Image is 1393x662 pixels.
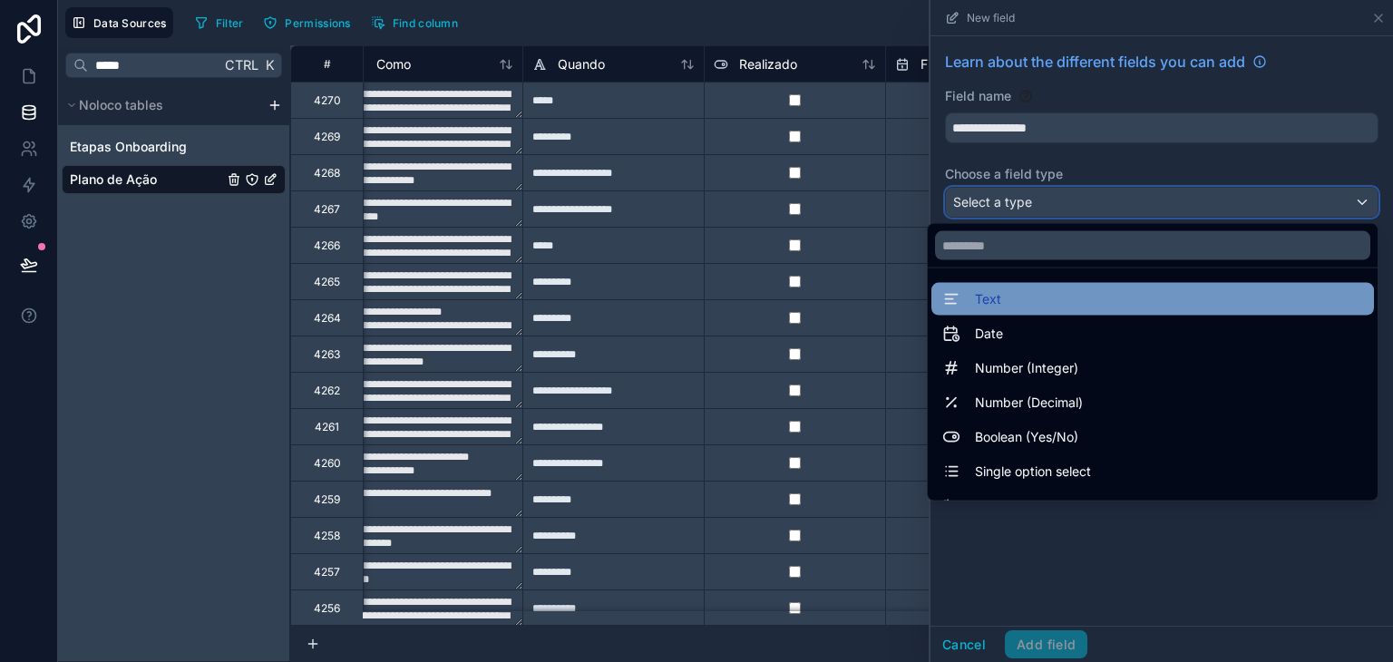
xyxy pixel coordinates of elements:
[975,323,1003,345] span: Date
[305,57,349,71] div: #
[314,529,340,543] div: 4258
[314,130,340,144] div: 4269
[314,456,341,471] div: 4260
[314,347,340,362] div: 4263
[314,565,340,579] div: 4257
[975,357,1078,379] span: Number (Integer)
[558,55,605,73] span: Quando
[257,9,356,36] button: Permissions
[315,420,339,434] div: 4261
[739,55,797,73] span: Realizado
[223,54,260,76] span: Ctrl
[314,202,340,217] div: 4267
[188,9,250,36] button: Filter
[285,16,350,30] span: Permissions
[314,384,340,398] div: 4262
[257,9,364,36] a: Permissions
[975,461,1091,482] span: Single option select
[975,288,1001,310] span: Text
[93,16,167,30] span: Data Sources
[921,55,948,73] span: Final
[314,492,340,507] div: 4259
[975,495,1102,517] span: Multiple option select
[376,55,411,73] span: Como
[314,166,340,180] div: 4268
[65,7,173,38] button: Data Sources
[975,392,1083,414] span: Number (Decimal)
[975,426,1078,448] span: Boolean (Yes/No)
[263,59,276,72] span: K
[314,311,341,326] div: 4264
[365,9,464,36] button: Find column
[314,601,340,616] div: 4256
[314,93,341,108] div: 4270
[393,16,458,30] span: Find column
[314,239,340,253] div: 4266
[314,275,340,289] div: 4265
[216,16,244,30] span: Filter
